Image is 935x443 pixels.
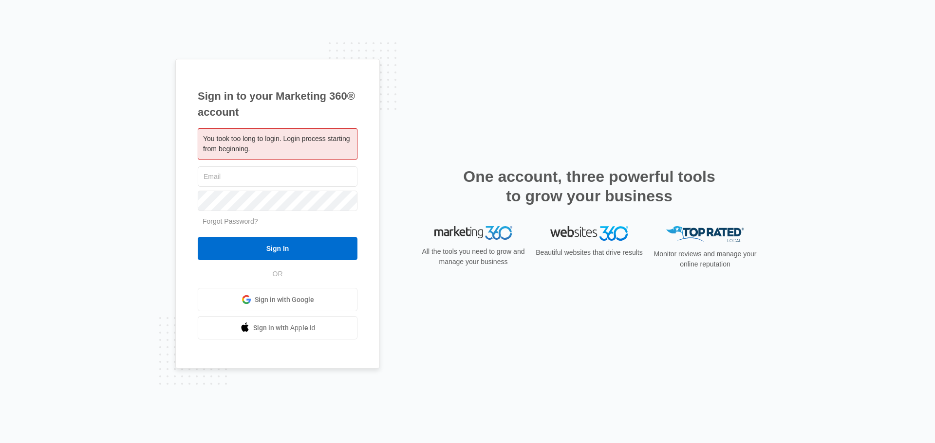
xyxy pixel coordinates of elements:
[266,269,290,279] span: OR
[203,217,258,225] a: Forgot Password?
[434,226,512,240] img: Marketing 360
[419,247,528,267] p: All the tools you need to grow and manage your business
[255,295,314,305] span: Sign in with Google
[198,288,357,311] a: Sign in with Google
[253,323,316,333] span: Sign in with Apple Id
[535,248,644,258] p: Beautiful websites that drive results
[550,226,628,240] img: Websites 360
[198,237,357,260] input: Sign In
[203,135,350,153] span: You took too long to login. Login process starting from beginning.
[460,167,718,206] h2: One account, three powerful tools to grow your business
[666,226,744,242] img: Top Rated Local
[198,88,357,120] h1: Sign in to your Marketing 360® account
[198,166,357,187] input: Email
[198,316,357,339] a: Sign in with Apple Id
[651,249,760,269] p: Monitor reviews and manage your online reputation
